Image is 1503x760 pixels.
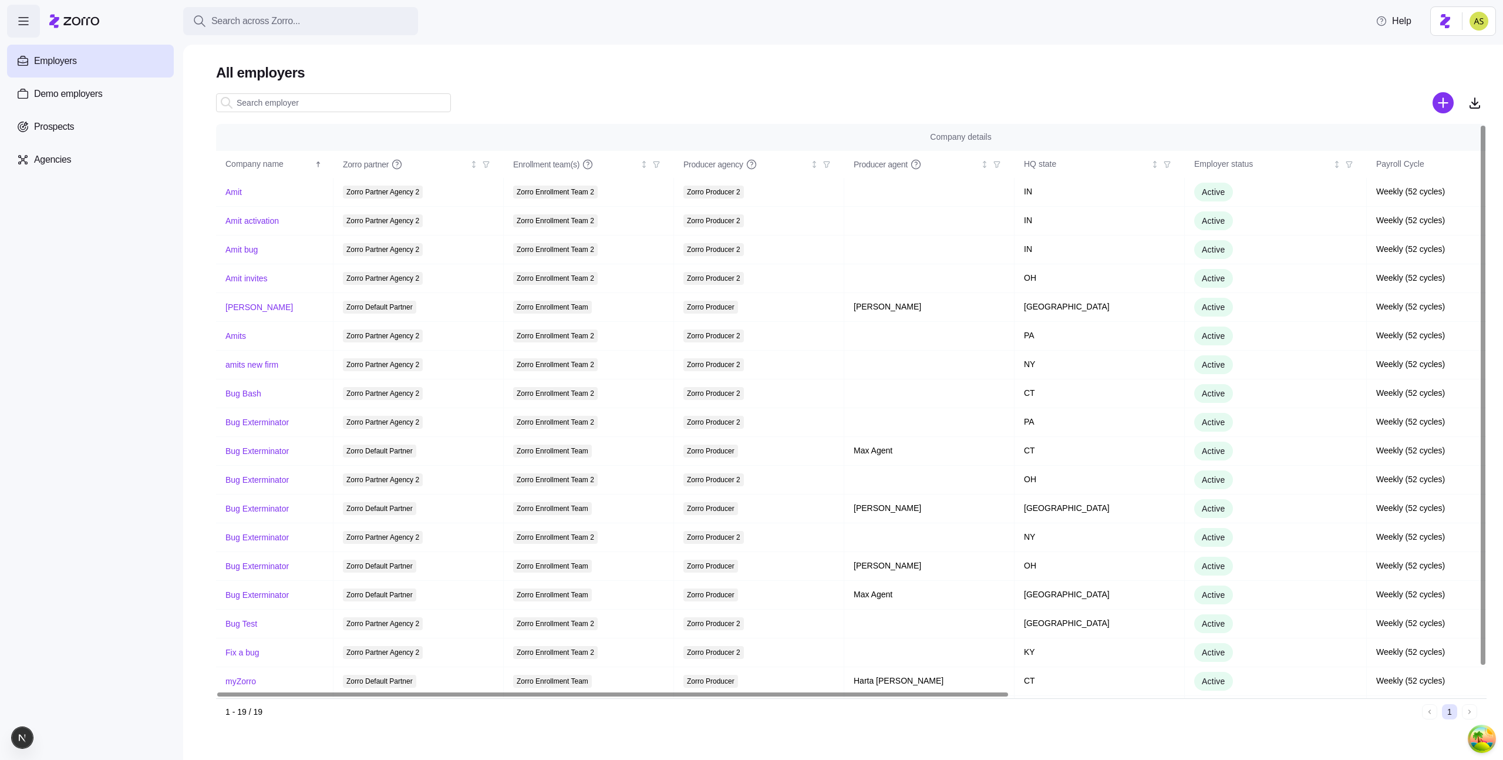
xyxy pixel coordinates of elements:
td: PA [1015,322,1185,351]
span: Search across Zorro... [211,14,300,29]
span: Zorro Partner Agency 2 [346,531,419,544]
span: Zorro Partner Agency 2 [346,473,419,486]
a: Amits [225,330,246,342]
div: Not sorted [810,160,818,169]
div: Not sorted [1333,160,1341,169]
span: Active [1202,274,1225,283]
span: Active [1202,619,1225,628]
a: amits new firm [225,359,278,371]
span: Zorro Producer [687,301,734,314]
span: Active [1202,187,1225,197]
a: Bug Exterminator [225,445,289,457]
td: KY [1015,638,1185,667]
td: CT [1015,437,1185,466]
div: Not sorted [1151,160,1159,169]
span: Zorro Enrollment Team [517,502,588,515]
div: HQ state [1024,158,1148,171]
td: IN [1015,178,1185,207]
span: Zorro Producer 2 [687,531,740,544]
span: Zorro partner [343,159,389,170]
div: Employer status [1194,158,1330,171]
button: Previous page [1422,704,1437,719]
span: Active [1202,475,1225,485]
span: Zorro Enrollment Team 2 [517,214,594,227]
a: myZorro [225,675,256,687]
td: NY [1015,351,1185,379]
span: Help [1376,14,1411,28]
th: Company nameSorted ascending [216,151,333,178]
td: [GEOGRAPHIC_DATA] [1015,495,1185,523]
button: Help [1366,9,1421,33]
button: 1 [1442,704,1457,719]
a: Bug Exterminator [225,474,289,486]
a: Amit invites [225,273,268,284]
a: Amit activation [225,215,279,227]
span: Zorro Default Partner [346,445,413,458]
span: Zorro Partner Agency 2 [346,646,419,659]
td: [GEOGRAPHIC_DATA] [1015,610,1185,638]
span: Zorro Producer 2 [687,214,740,227]
span: Active [1202,302,1225,312]
span: Agencies [34,153,71,167]
span: Active [1202,331,1225,341]
div: Sorted ascending [314,160,322,169]
span: Zorro Producer [687,675,734,688]
span: Zorro Producer [687,445,734,458]
th: Producer agentNot sorted [844,151,1015,178]
th: Producer agencyNot sorted [674,151,844,178]
span: Zorro Partner Agency 2 [346,329,419,342]
span: Active [1202,418,1225,427]
span: Zorro Enrollment Team [517,445,588,458]
a: Bug Exterminator [225,560,289,572]
a: Fix a bug [225,647,260,658]
div: Payroll Cycle [1376,158,1501,171]
span: Zorro Partner Agency 2 [346,214,419,227]
a: Amit [225,186,242,198]
span: Zorro Default Partner [346,560,413,573]
span: Zorro Partner Agency 2 [346,617,419,630]
span: Zorro Producer 2 [687,416,740,429]
button: Open Tanstack query devtools [1470,727,1494,751]
a: Prospects [7,110,174,143]
span: Active [1202,389,1225,398]
a: Bug Exterminator [225,503,289,514]
td: IN [1015,236,1185,264]
td: [GEOGRAPHIC_DATA] [1015,293,1185,322]
a: Bug Test [225,618,257,630]
div: Not sorted [470,160,478,169]
span: Zorro Enrollment Team 2 [517,358,594,371]
img: 2a591ca43c48773f1b6ab43d7a2c8ce9 [1470,12,1488,31]
span: Zorro Producer 2 [687,186,740,199]
td: [PERSON_NAME] [844,293,1015,322]
td: NY [1015,523,1185,552]
span: Employers [34,54,77,69]
span: Active [1202,504,1225,513]
th: Enrollment team(s)Not sorted [504,151,674,178]
span: Zorro Producer 2 [687,329,740,342]
span: Zorro Enrollment Team 2 [517,329,594,342]
span: Zorro Enrollment Team 2 [517,186,594,199]
span: Zorro Default Partner [346,675,413,688]
span: Producer agent [854,159,908,170]
th: Employer statusNot sorted [1185,151,1367,178]
div: Not sorted [640,160,648,169]
th: Zorro partnerNot sorted [333,151,504,178]
div: Company name [225,158,312,171]
span: Zorro Producer 2 [687,617,740,630]
span: Active [1202,648,1225,657]
th: HQ stateNot sorted [1015,151,1185,178]
td: [PERSON_NAME] [844,495,1015,523]
span: Zorro Partner Agency 2 [346,272,419,285]
span: Enrollment team(s) [513,159,579,170]
span: Zorro Partner Agency 2 [346,358,419,371]
span: Prospects [34,120,74,134]
span: Zorro Enrollment Team 2 [517,617,594,630]
span: Zorro Producer 2 [687,387,740,400]
span: Zorro Enrollment Team [517,560,588,573]
span: Zorro Default Partner [346,502,413,515]
a: Employers [7,45,174,78]
td: OH [1015,264,1185,293]
span: Zorro Producer 2 [687,473,740,486]
input: Search employer [216,93,451,112]
span: Zorro Producer 2 [687,272,740,285]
